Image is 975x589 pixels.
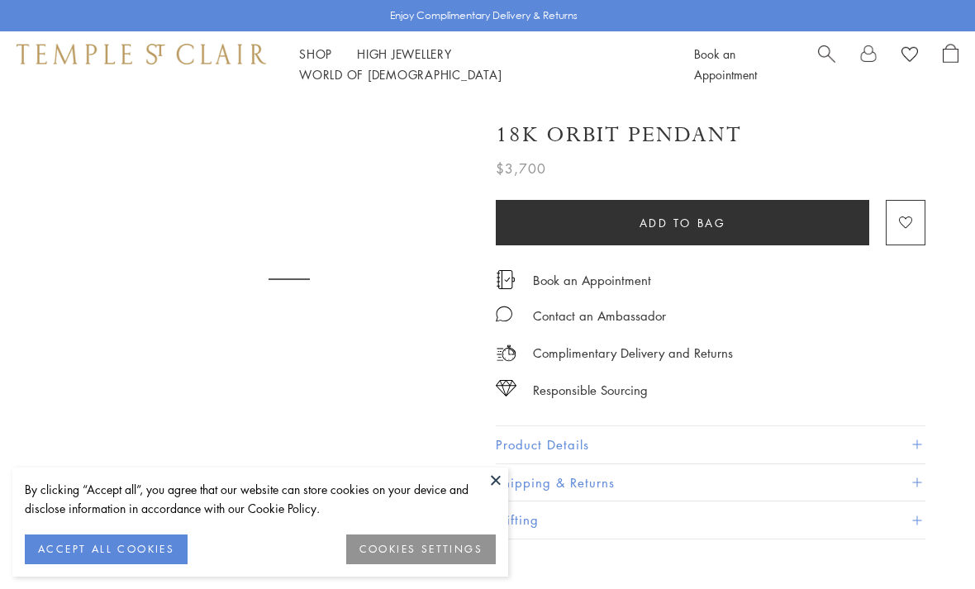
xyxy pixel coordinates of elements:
p: Complimentary Delivery and Returns [533,343,733,363]
div: By clicking “Accept all”, you agree that our website can store cookies on your device and disclos... [25,480,496,518]
h1: 18K Orbit Pendant [496,121,742,150]
img: icon_sourcing.svg [496,380,516,397]
a: Book an Appointment [533,271,651,289]
button: Shipping & Returns [496,464,925,501]
img: Temple St. Clair [17,44,266,64]
a: ShopShop [299,45,332,62]
img: MessageIcon-01_2.svg [496,306,512,322]
img: icon_delivery.svg [496,343,516,363]
a: Search [818,44,835,85]
a: View Wishlist [901,44,918,69]
a: Book an Appointment [694,45,757,83]
button: Add to bag [496,200,869,245]
div: Responsible Sourcing [533,380,648,401]
button: COOKIES SETTINGS [346,534,496,564]
a: High JewelleryHigh Jewellery [357,45,452,62]
button: ACCEPT ALL COOKIES [25,534,188,564]
span: $3,700 [496,158,546,179]
img: icon_appointment.svg [496,270,516,289]
a: Open Shopping Bag [943,44,958,85]
p: Enjoy Complimentary Delivery & Returns [390,7,578,24]
a: World of [DEMOGRAPHIC_DATA]World of [DEMOGRAPHIC_DATA] [299,66,502,83]
button: Gifting [496,501,925,539]
button: Product Details [496,426,925,463]
span: Add to bag [640,214,726,232]
nav: Main navigation [299,44,657,85]
div: Contact an Ambassador [533,306,666,326]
